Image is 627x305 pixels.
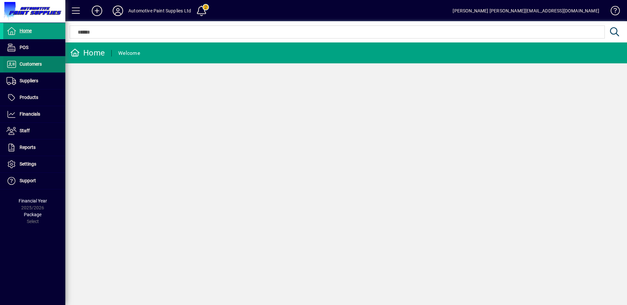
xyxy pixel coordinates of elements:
div: Home [70,48,105,58]
a: Reports [3,139,65,156]
span: Suppliers [20,78,38,83]
span: POS [20,45,28,50]
a: Staff [3,123,65,139]
div: [PERSON_NAME] [PERSON_NAME][EMAIL_ADDRESS][DOMAIN_NAME] [453,6,599,16]
a: Products [3,89,65,106]
div: Automotive Paint Supplies Ltd [128,6,191,16]
span: Settings [20,161,36,167]
span: Package [24,212,41,217]
span: Customers [20,61,42,67]
a: Financials [3,106,65,122]
span: Products [20,95,38,100]
a: Knowledge Base [606,1,619,23]
span: Reports [20,145,36,150]
a: POS [3,40,65,56]
div: Welcome [118,48,140,58]
a: Customers [3,56,65,72]
span: Staff [20,128,30,133]
a: Settings [3,156,65,172]
span: Home [20,28,32,33]
span: Support [20,178,36,183]
span: Financial Year [19,198,47,203]
button: Add [87,5,107,17]
span: Financials [20,111,40,117]
a: Suppliers [3,73,65,89]
a: Support [3,173,65,189]
button: Profile [107,5,128,17]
